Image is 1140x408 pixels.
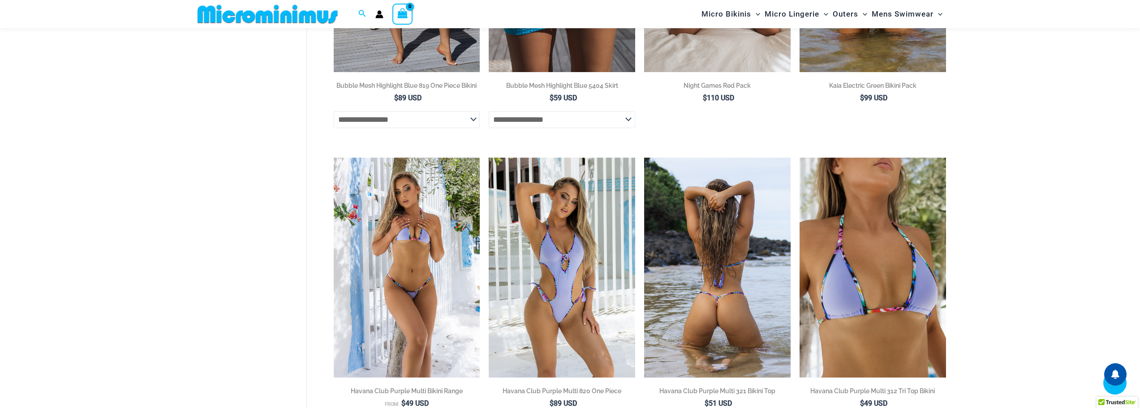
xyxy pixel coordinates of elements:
[860,399,864,408] span: $
[762,3,830,26] a: Micro LingerieMenu ToggleMenu Toggle
[334,81,480,93] a: Bubble Mesh Highlight Blue 819 One Piece Bikini
[800,158,946,377] img: Havana Club Purple Multi 312 Top 01
[860,94,887,102] bdi: 99 USD
[800,158,946,377] a: Havana Club Purple Multi 312 Top 01Havana Club Purple Multi 312 Top 451 Bottom 03Havana Club Purp...
[860,399,887,408] bdi: 49 USD
[765,3,819,26] span: Micro Lingerie
[858,3,867,26] span: Menu Toggle
[358,9,366,20] a: Search icon link
[705,399,709,408] span: $
[869,3,945,26] a: Mens SwimwearMenu ToggleMenu Toggle
[394,94,398,102] span: $
[644,387,791,399] a: Havana Club Purple Multi 321 Bikini Top
[701,3,751,26] span: Micro Bikinis
[860,94,864,102] span: $
[334,387,480,399] a: Havana Club Purple Multi Bikini Range
[698,1,946,27] nav: Site Navigation
[644,158,791,377] img: Havana Club Purple Multi 321 Top 451 Bottom 03
[334,387,480,395] h2: Havana Club Purple Multi Bikini Range
[401,399,405,408] span: $
[489,387,635,399] a: Havana Club Purple Multi 820 One Piece
[644,81,791,90] h2: Night Games Red Pack
[872,3,934,26] span: Mens Swimwear
[833,3,858,26] span: Outers
[703,94,707,102] span: $
[644,387,791,395] h2: Havana Club Purple Multi 321 Bikini Top
[550,94,554,102] span: $
[644,81,791,93] a: Night Games Red Pack
[489,81,635,90] h2: Bubble Mesh Highlight Blue 5404 Skirt
[194,4,341,24] img: MM SHOP LOGO FLAT
[550,399,577,408] bdi: 89 USD
[800,81,946,93] a: Kaia Electric Green Bikini Pack
[550,399,554,408] span: $
[489,81,635,93] a: Bubble Mesh Highlight Blue 5404 Skirt
[751,3,760,26] span: Menu Toggle
[705,399,732,408] bdi: 51 USD
[394,94,422,102] bdi: 89 USD
[385,401,399,407] span: From:
[334,81,480,90] h2: Bubble Mesh Highlight Blue 819 One Piece Bikini
[703,94,734,102] bdi: 110 USD
[644,158,791,377] a: Havana Club Purple Multi 321 Top 01Havana Club Purple Multi 321 Top 451 Bottom 03Havana Club Purp...
[800,387,946,395] h2: Havana Club Purple Multi 312 Tri Top Bikini
[699,3,762,26] a: Micro BikinisMenu ToggleMenu Toggle
[830,3,869,26] a: OutersMenu ToggleMenu Toggle
[375,10,383,18] a: Account icon link
[401,399,429,408] bdi: 49 USD
[819,3,828,26] span: Menu Toggle
[489,387,635,395] h2: Havana Club Purple Multi 820 One Piece
[489,158,635,377] img: Havana Club Purple Multi 820 One Piece 01
[334,158,480,377] img: Havana Club Purple Multi 312 Top 451 Bottom 03
[489,158,635,377] a: Havana Club Purple Multi 820 One Piece 01Havana Club Purple Multi 820 One Piece 03Havana Club Pur...
[934,3,942,26] span: Menu Toggle
[800,387,946,399] a: Havana Club Purple Multi 312 Tri Top Bikini
[800,81,946,90] h2: Kaia Electric Green Bikini Pack
[550,94,577,102] bdi: 59 USD
[334,158,480,377] a: Havana Club Purple Multi 312 Top 451 Bottom 03Havana Club Purple Multi 312 Top 451 Bottom 01Havan...
[392,4,413,24] a: View Shopping Cart, empty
